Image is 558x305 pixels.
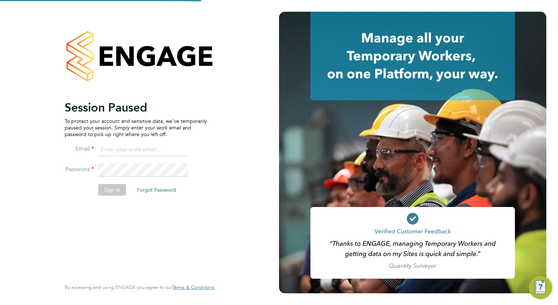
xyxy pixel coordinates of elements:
p: To protect your account and sensitive data, we've temporarily paused your session. Simply enter y... [65,118,207,138]
button: Engage Resource Center [529,276,552,299]
label: Email [65,145,94,153]
span: By accessing and using ENGAGE you agree to our [65,284,214,290]
button: Forgot Password [131,184,182,196]
button: Sign In [98,184,126,196]
a: Terms & Conditions [172,285,214,290]
label: Password [65,166,94,173]
input: Enter your work email... [98,143,188,157]
h2: Session Paused [65,100,207,115]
